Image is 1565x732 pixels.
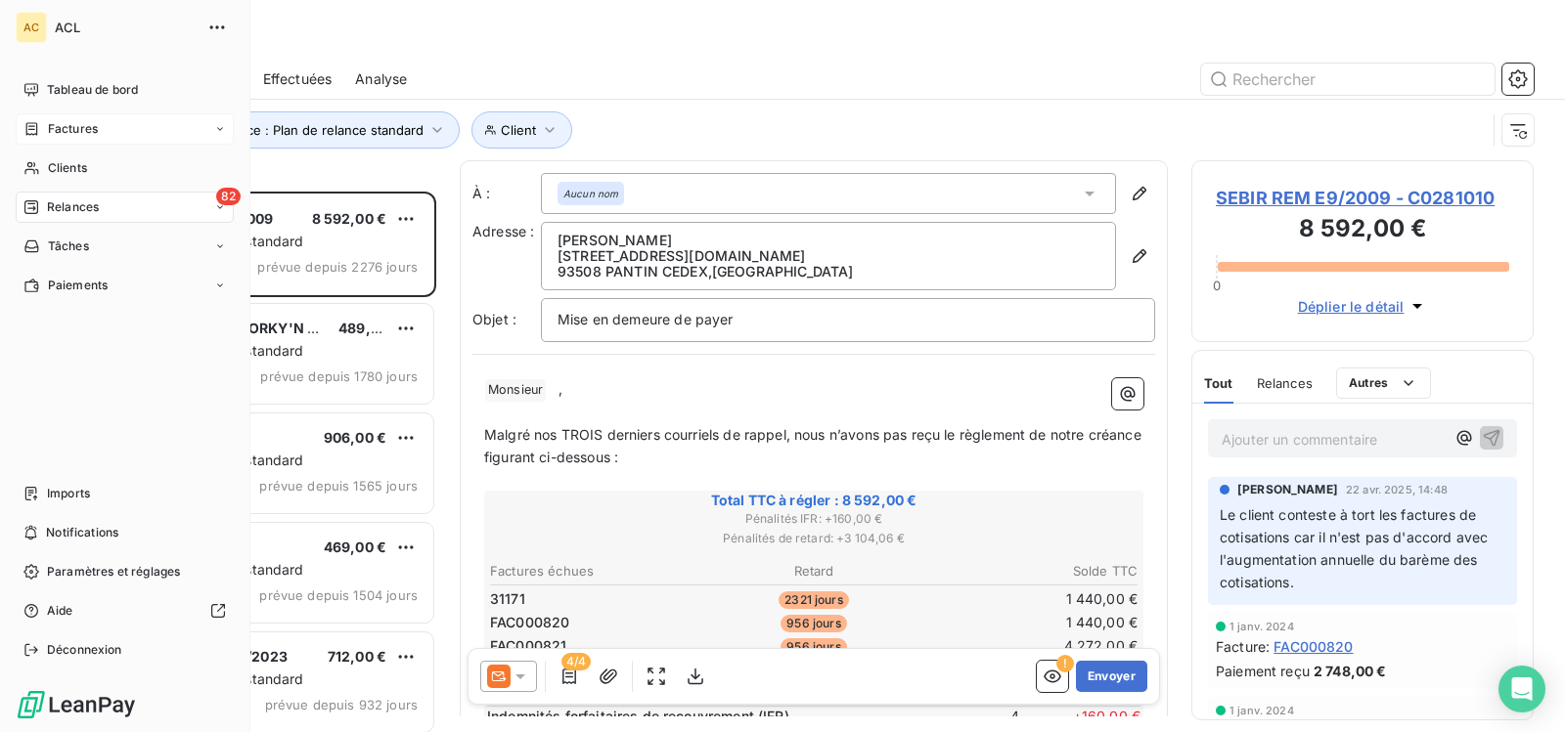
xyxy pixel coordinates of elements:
[923,612,1139,633] td: 1 440,00 €
[1220,506,1492,590] span: Le client conteste à tort les factures de cotisations car il n'est pas d'accord avec l'augmentati...
[487,510,1140,528] span: Pénalités IFR : + 160,00 €
[1336,367,1431,399] button: Autres
[558,233,1099,248] p: [PERSON_NAME]
[259,587,418,603] span: prévue depuis 1504 jours
[1216,211,1509,250] h3: 8 592,00 €
[487,707,898,726] p: Indemnités forfaitaires de recouvrement (IFR)
[48,277,108,294] span: Paiements
[484,426,1145,465] span: Malgré nos TROIS derniers courriels de rappel, nous n’avons pas reçu le règlement de notre créanc...
[781,615,846,632] span: 956 jours
[1274,636,1353,657] span: FAC000820
[48,237,89,255] span: Tâches
[472,184,541,203] label: À :
[167,122,424,138] span: Plan de relance : Plan de relance standard
[16,689,137,720] img: Logo LeanPay
[16,12,47,43] div: AC
[1230,621,1294,632] span: 1 janv. 2024
[1204,375,1233,391] span: Tout
[558,248,1099,264] p: [STREET_ADDRESS][DOMAIN_NAME]
[55,20,196,35] span: ACL
[559,380,562,397] span: ,
[923,635,1139,657] td: 4 272,00 €
[1216,636,1270,657] span: Facture :
[48,159,87,177] span: Clients
[324,538,386,555] span: 469,00 €
[328,648,386,665] span: 712,00 €
[48,120,98,138] span: Factures
[16,595,234,626] a: Aide
[490,636,566,656] span: FAC000821
[16,113,234,145] a: Factures
[265,697,418,712] span: prévue depuis 932 jours
[1216,185,1509,211] span: SEBIR REM E9/2009 - C0281010
[1237,481,1338,498] span: [PERSON_NAME]
[47,641,122,659] span: Déconnexion
[487,491,1140,510] span: Total TTC à régler : 8 592,00 €
[46,524,118,541] span: Notifications
[16,270,234,301] a: Paiements
[558,264,1099,280] p: 93508 PANTIN CEDEX , [GEOGRAPHIC_DATA]
[1498,666,1545,712] div: Open Intercom Messenger
[1298,296,1405,317] span: Déplier le détail
[260,368,418,384] span: prévue depuis 1780 jours
[263,69,333,89] span: Effectuées
[1216,661,1310,681] span: Paiement reçu
[490,613,569,632] span: FAC000820
[923,588,1139,610] td: 1 440,00 €
[16,192,234,223] a: 82Relances
[16,478,234,509] a: Imports
[1292,295,1434,318] button: Déplier le détail
[706,561,921,581] th: Retard
[16,231,234,262] a: Tâches
[1230,705,1294,716] span: 1 janv. 2024
[1201,64,1495,95] input: Rechercher
[1346,484,1448,495] span: 22 avr. 2025, 14:48
[923,561,1139,581] th: Solde TTC
[16,152,234,184] a: Clients
[216,188,241,205] span: 82
[312,210,387,227] span: 8 592,00 €
[94,192,436,732] div: grid
[489,561,704,581] th: Factures échues
[16,74,234,106] a: Tableau de bord
[472,223,534,239] span: Adresse :
[471,111,572,149] button: Client
[47,485,90,502] span: Imports
[1257,375,1313,391] span: Relances
[138,320,381,336] span: PHARMA DOM - ORKY'N /A/E/09-14
[259,478,418,494] span: prévue depuis 1565 jours
[561,653,591,670] span: 4/4
[779,591,849,609] span: 2321 jours
[487,530,1140,547] span: Pénalités de retard : + 3 104,06 €
[1213,278,1221,293] span: 0
[558,311,734,327] span: Mise en demeure de payer
[355,69,407,89] span: Analyse
[472,311,516,327] span: Objet :
[781,638,846,656] span: 956 jours
[324,429,386,446] span: 906,00 €
[485,379,546,402] span: Monsieur
[47,602,73,620] span: Aide
[1076,661,1147,692] button: Envoyer
[1314,661,1387,681] span: 2 748,00 €
[139,111,460,149] button: Plan de relance : Plan de relance standard
[563,187,618,200] em: Aucun nom
[257,259,418,275] span: prévue depuis 2276 jours
[490,589,525,609] span: 31171
[16,556,234,587] a: Paramètres et réglages
[47,198,99,216] span: Relances
[47,563,180,581] span: Paramètres et réglages
[501,122,536,138] span: Client
[47,81,138,99] span: Tableau de bord
[338,320,401,336] span: 489,60 €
